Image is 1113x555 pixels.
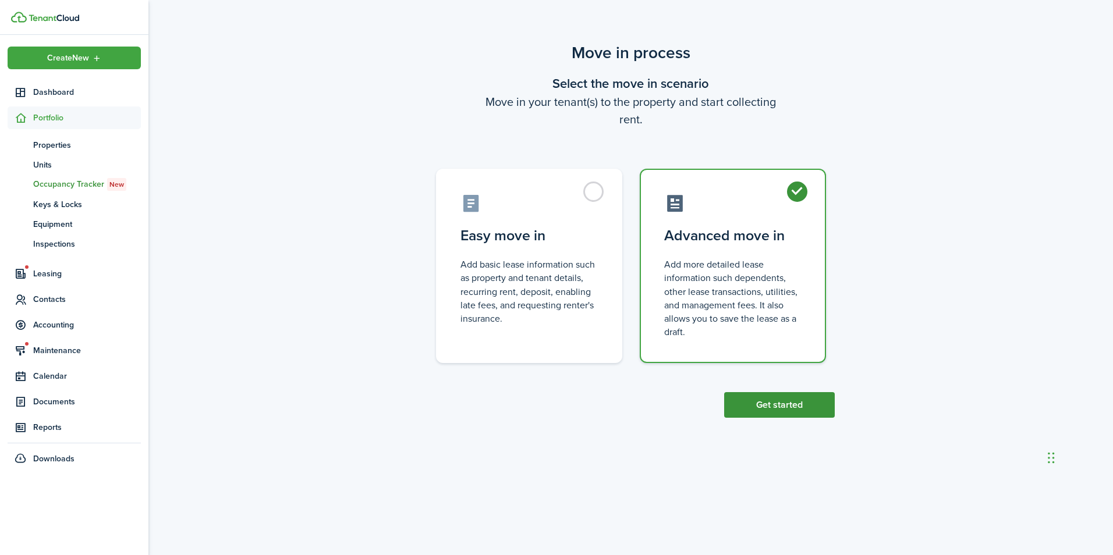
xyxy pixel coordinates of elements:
[8,234,141,254] a: Inspections
[1044,429,1103,485] iframe: Chat Widget
[33,421,141,433] span: Reports
[427,41,835,65] scenario-title: Move in process
[109,179,124,190] span: New
[8,155,141,175] a: Units
[8,135,141,155] a: Properties
[427,74,835,93] wizard-step-header-title: Select the move in scenario
[664,258,802,339] control-radio-card-description: Add more detailed lease information such dependents, other lease transactions, utilities, and man...
[8,214,141,234] a: Equipment
[33,178,141,191] span: Occupancy Tracker
[33,396,141,408] span: Documents
[1048,440,1055,475] div: Drag
[33,319,141,331] span: Accounting
[8,416,141,439] a: Reports
[33,453,75,465] span: Downloads
[33,139,141,151] span: Properties
[33,238,141,250] span: Inspections
[33,86,141,98] span: Dashboard
[33,344,141,357] span: Maintenance
[33,293,141,305] span: Contacts
[8,81,141,104] a: Dashboard
[460,258,598,325] control-radio-card-description: Add basic lease information such as property and tenant details, recurring rent, deposit, enablin...
[8,194,141,214] a: Keys & Locks
[724,392,835,418] button: Get started
[33,268,141,280] span: Leasing
[33,218,141,230] span: Equipment
[47,54,89,62] span: Create New
[33,370,141,382] span: Calendar
[33,159,141,171] span: Units
[11,12,27,23] img: TenantCloud
[29,15,79,22] img: TenantCloud
[460,225,598,246] control-radio-card-title: Easy move in
[33,112,141,124] span: Portfolio
[8,47,141,69] button: Open menu
[664,225,802,246] control-radio-card-title: Advanced move in
[33,198,141,211] span: Keys & Locks
[8,175,141,194] a: Occupancy TrackerNew
[427,93,835,128] wizard-step-header-description: Move in your tenant(s) to the property and start collecting rent.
